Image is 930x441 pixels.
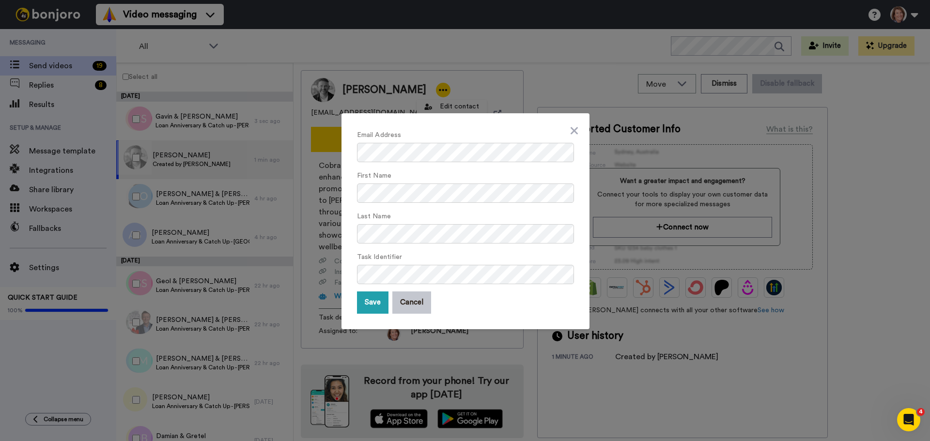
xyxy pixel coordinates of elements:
[357,252,402,262] label: Task Identifier
[392,291,431,314] button: Cancel
[917,408,925,416] span: 4
[897,408,920,431] iframe: Intercom live chat
[357,171,391,181] label: First Name
[357,212,391,222] label: Last Name
[357,130,401,140] label: Email Address
[357,291,388,314] button: Save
